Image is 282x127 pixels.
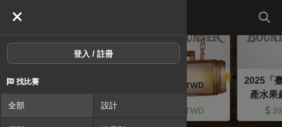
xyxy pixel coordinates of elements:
[8,101,25,110] span: 全部
[16,77,39,86] span: 找比賽
[7,43,180,64] button: 登入 / 註冊
[101,101,117,110] span: 設計
[1,94,93,117] a: 全部
[94,94,186,117] a: 設計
